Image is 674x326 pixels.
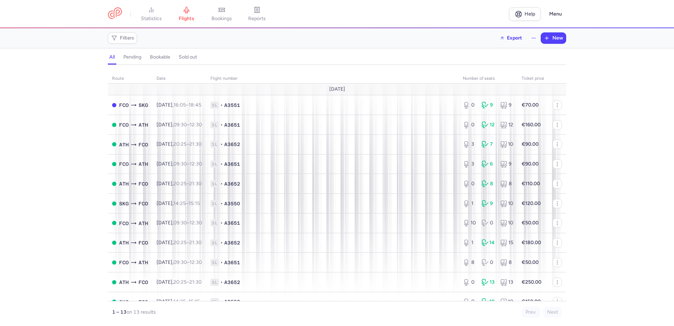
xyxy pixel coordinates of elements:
[212,16,232,22] span: bookings
[173,298,186,304] time: 14:25
[463,239,476,246] div: 1
[141,16,162,22] span: statistics
[220,259,223,266] span: •
[189,141,202,147] time: 21:30
[552,35,563,41] span: New
[157,298,200,304] span: [DATE],
[522,298,541,304] strong: €150.00
[220,239,223,246] span: •
[239,6,275,22] a: reports
[522,181,540,187] strong: €110.00
[482,279,495,286] div: 13
[522,102,539,108] strong: €70.00
[220,180,223,187] span: •
[500,102,513,109] div: 9
[482,239,495,246] div: 14
[190,122,202,128] time: 12:30
[500,219,513,227] div: 10
[545,7,566,21] button: Menu
[482,141,495,148] div: 7
[541,33,566,43] button: New
[173,259,187,265] time: 09:30
[119,200,129,207] span: SKG
[525,11,535,17] span: Help
[189,298,200,304] time: 15:15
[173,220,187,226] time: 09:30
[482,121,495,128] div: 12
[210,141,219,148] span: 1L
[157,259,202,265] span: [DATE],
[127,309,156,315] span: on 13 results
[119,101,129,109] span: FCO
[119,278,129,286] span: ATH
[173,141,202,147] span: –
[157,181,202,187] span: [DATE],
[169,6,204,22] a: flights
[224,121,240,128] span: A3651
[210,259,219,266] span: 1L
[500,200,513,207] div: 10
[157,200,200,206] span: [DATE],
[108,33,137,43] button: Filters
[157,240,202,246] span: [DATE],
[463,298,476,305] div: 0
[463,121,476,128] div: 0
[189,279,202,285] time: 21:30
[173,141,186,147] time: 20:25
[522,220,539,226] strong: €50.00
[495,32,527,44] button: Export
[543,307,562,318] button: Next
[173,102,201,108] span: –
[139,121,148,129] span: ATH
[189,200,200,206] time: 15:15
[210,239,219,246] span: 1L
[173,279,186,285] time: 20:25
[119,298,129,306] span: SKG
[220,279,223,286] span: •
[112,309,127,315] strong: 1 – 13
[173,161,202,167] span: –
[482,259,495,266] div: 0
[190,161,202,167] time: 12:30
[119,219,129,227] span: FCO
[210,200,219,207] span: 1L
[119,121,129,129] span: FCO
[522,161,539,167] strong: €90.00
[157,161,202,167] span: [DATE],
[139,200,148,207] span: FCO
[482,161,495,168] div: 6
[224,102,240,109] span: A3551
[220,141,223,148] span: •
[179,16,194,22] span: flights
[522,279,541,285] strong: €250.00
[179,54,197,60] h4: sold out
[139,101,148,109] span: SKG
[119,180,129,188] span: ATH
[157,102,201,108] span: [DATE],
[206,73,459,84] th: Flight number
[139,160,148,168] span: ATH
[482,298,495,305] div: 10
[220,102,223,109] span: •
[210,298,219,305] span: 1L
[248,16,266,22] span: reports
[173,298,200,304] span: –
[173,181,186,187] time: 20:25
[224,239,240,246] span: A3652
[224,298,240,305] span: A3550
[224,279,240,286] span: A3652
[500,239,513,246] div: 15
[220,200,223,207] span: •
[522,240,541,246] strong: €180.00
[173,240,202,246] span: –
[190,220,202,226] time: 12:30
[139,219,148,227] span: ATH
[173,279,202,285] span: –
[210,161,219,168] span: 1L
[210,279,219,286] span: 1L
[109,54,115,60] h4: all
[119,239,129,247] span: ATH
[463,102,476,109] div: 0
[108,7,122,20] a: CitizenPlane red outlined logo
[173,102,186,108] time: 16:05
